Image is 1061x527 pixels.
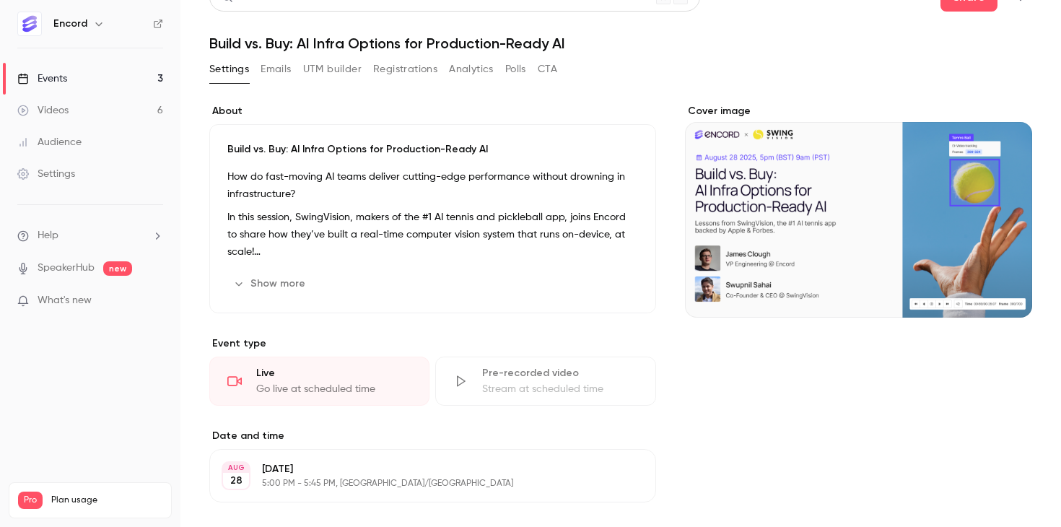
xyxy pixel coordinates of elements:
div: AUG [223,463,249,473]
p: [DATE] [262,462,580,476]
section: Cover image [685,104,1032,318]
div: Audience [17,135,82,149]
button: Emails [261,58,291,81]
button: Settings [209,58,249,81]
p: 5:00 PM - 5:45 PM, [GEOGRAPHIC_DATA]/[GEOGRAPHIC_DATA] [262,478,580,489]
h6: Encord [53,17,87,31]
span: new [103,261,132,276]
button: Polls [505,58,526,81]
div: LiveGo live at scheduled time [209,357,429,406]
button: CTA [538,58,557,81]
div: Stream at scheduled time [482,382,637,396]
div: Settings [17,167,75,181]
div: Pre-recorded video [482,366,637,380]
a: SpeakerHub [38,261,95,276]
button: UTM builder [303,58,362,81]
button: Registrations [373,58,437,81]
label: Date and time [209,429,656,443]
img: Encord [18,12,41,35]
label: About [209,104,656,118]
span: Plan usage [51,495,162,506]
div: Go live at scheduled time [256,382,411,396]
span: Help [38,228,58,243]
span: What's new [38,293,92,308]
p: How do fast-moving AI teams deliver cutting-edge performance without drowning in infrastructure? [227,168,638,203]
button: Show more [227,272,314,295]
h1: Build vs. Buy: AI Infra Options for Production-Ready AI [209,35,1032,52]
p: Build vs. Buy: AI Infra Options for Production-Ready AI [227,142,638,157]
p: In this session, SwingVision, makers of the #1 AI tennis and pickleball app, joins Encord to shar... [227,209,638,261]
span: Pro [18,492,43,509]
p: Event type [209,336,656,351]
button: Analytics [449,58,494,81]
p: 28 [230,474,243,488]
div: Events [17,71,67,86]
iframe: Noticeable Trigger [146,295,163,308]
div: Videos [17,103,69,118]
div: Live [256,366,411,380]
li: help-dropdown-opener [17,228,163,243]
label: Cover image [685,104,1032,118]
div: Pre-recorded videoStream at scheduled time [435,357,655,406]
